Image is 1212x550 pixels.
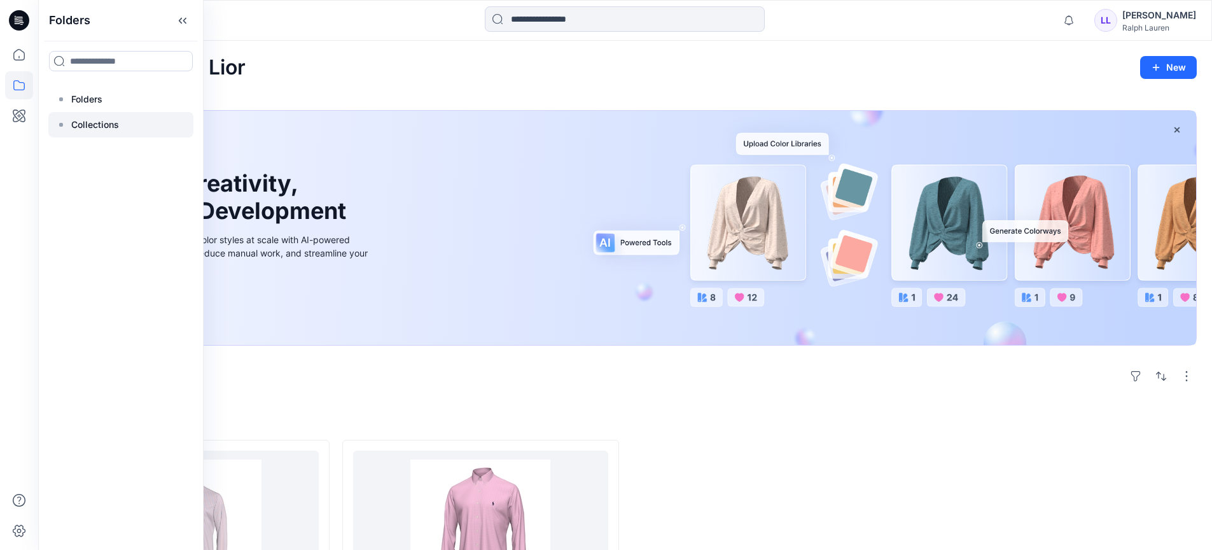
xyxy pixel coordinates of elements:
[1140,56,1197,79] button: New
[71,92,102,107] p: Folders
[1122,8,1196,23] div: [PERSON_NAME]
[1094,9,1117,32] div: LL
[1122,23,1196,32] div: Ralph Lauren
[53,412,1197,427] h4: Styles
[85,288,371,314] a: Discover more
[71,117,119,132] p: Collections
[85,233,371,273] div: Explore ideas faster and recolor styles at scale with AI-powered tools that boost creativity, red...
[85,170,352,225] h1: Unleash Creativity, Speed Up Development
